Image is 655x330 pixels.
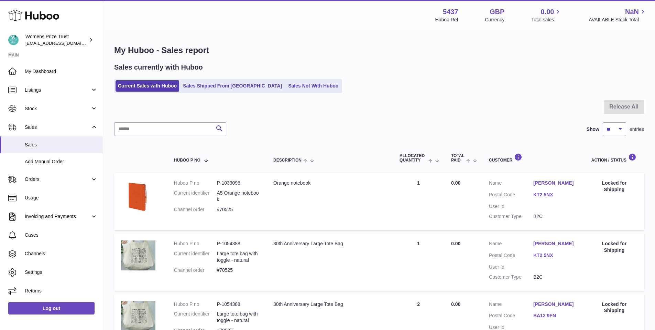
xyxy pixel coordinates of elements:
[625,7,639,17] span: NaN
[25,124,90,131] span: Sales
[217,311,260,324] dd: Large tote bag with toggle - natural
[174,311,217,324] dt: Current identifier
[217,180,260,186] dd: P-1033096
[25,250,98,257] span: Channels
[489,192,533,200] dt: Postal Code
[174,240,217,247] dt: Huboo P no
[25,288,98,294] span: Returns
[531,17,562,23] span: Total sales
[489,274,533,280] dt: Customer Type
[25,87,90,93] span: Listings
[25,176,90,183] span: Orders
[489,180,533,188] dt: Name
[489,203,533,210] dt: User Id
[533,213,578,220] dd: B2C
[174,301,217,308] dt: Huboo P no
[25,105,90,112] span: Stock
[25,195,98,201] span: Usage
[533,180,578,186] a: [PERSON_NAME]
[114,63,203,72] h2: Sales currently with Huboo
[181,80,284,92] a: Sales Shipped From [GEOGRAPHIC_DATA]
[489,264,533,270] dt: User Id
[489,252,533,260] dt: Postal Code
[485,17,505,23] div: Currency
[489,240,533,249] dt: Name
[8,302,95,314] a: Log out
[25,68,98,75] span: My Dashboard
[393,173,444,230] td: 1
[25,40,101,46] span: [EMAIL_ADDRESS][DOMAIN_NAME]
[591,153,637,163] div: Action / Status
[116,80,179,92] a: Current Sales with Huboo
[273,240,386,247] div: 30th Anniversary Large Tote Bag
[217,206,260,213] dd: #70525
[489,312,533,321] dt: Postal Code
[531,7,562,23] a: 0.00 Total sales
[435,17,458,23] div: Huboo Ref
[630,126,644,133] span: entries
[8,35,19,45] img: info@womensprizeforfiction.co.uk
[25,142,98,148] span: Sales
[451,180,460,186] span: 0.00
[533,240,578,247] a: [PERSON_NAME]
[174,158,200,163] span: Huboo P no
[25,158,98,165] span: Add Manual Order
[533,192,578,198] a: KT2 5NX
[393,234,444,291] td: 1
[533,252,578,259] a: KT2 5NX
[541,7,554,17] span: 0.00
[217,267,260,274] dd: #70525
[217,301,260,308] dd: P-1054388
[443,7,458,17] strong: 5437
[533,274,578,280] dd: B2C
[121,240,155,270] img: 1755100480.jpg
[174,180,217,186] dt: Huboo P no
[217,250,260,264] dd: Large tote bag with toggle - natural
[25,232,98,238] span: Cases
[591,240,637,254] div: Locked for Shipping
[217,240,260,247] dd: P-1054388
[451,154,465,163] span: Total paid
[489,301,533,309] dt: Name
[591,180,637,193] div: Locked for Shipping
[174,267,217,274] dt: Channel order
[589,7,647,23] a: NaN AVAILABLE Stock Total
[286,80,341,92] a: Sales Not With Huboo
[490,7,504,17] strong: GBP
[174,250,217,264] dt: Current identifier
[489,153,578,163] div: Customer
[121,180,155,215] img: 1740401632.png
[114,45,644,56] h1: My Huboo - Sales report
[489,213,533,220] dt: Customer Type
[273,301,386,308] div: 30th Anniversary Large Tote Bag
[217,190,260,203] dd: A5 Orange notebook
[174,190,217,203] dt: Current identifier
[533,312,578,319] a: BA12 9FN
[400,154,427,163] span: ALLOCATED Quantity
[533,301,578,308] a: [PERSON_NAME]
[25,33,87,47] div: Womens Prize Trust
[25,269,98,276] span: Settings
[591,301,637,314] div: Locked for Shipping
[587,126,599,133] label: Show
[273,158,302,163] span: Description
[25,213,90,220] span: Invoicing and Payments
[273,180,386,186] div: Orange notebook
[451,301,460,307] span: 0.00
[174,206,217,213] dt: Channel order
[589,17,647,23] span: AVAILABLE Stock Total
[451,241,460,246] span: 0.00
